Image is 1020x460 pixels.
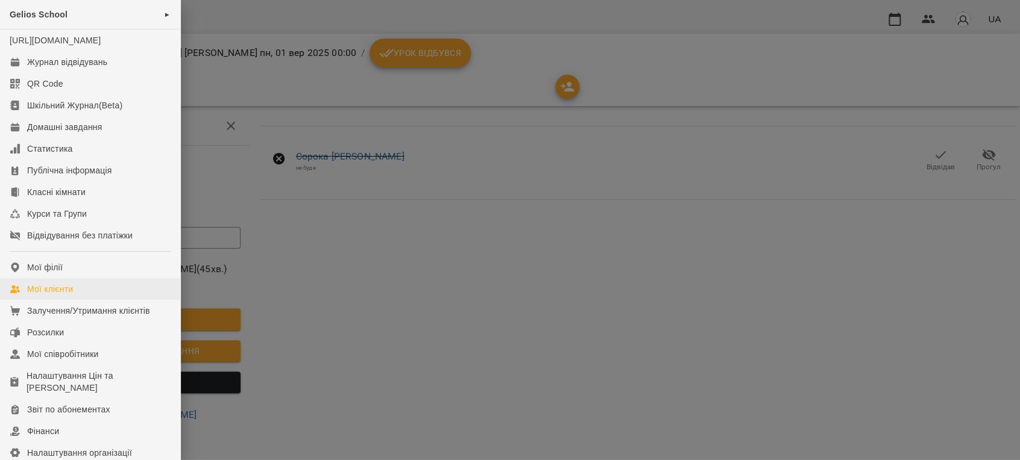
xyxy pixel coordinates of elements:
div: Звіт по абонементах [27,403,110,415]
div: Статистика [27,143,73,155]
div: Мої філії [27,261,63,273]
div: Налаштування Цін та [PERSON_NAME] [27,370,171,394]
div: Курси та Групи [27,208,87,220]
div: Журнал відвідувань [27,56,107,68]
div: Залучення/Утримання клієнтів [27,305,150,317]
a: [URL][DOMAIN_NAME] [10,36,101,45]
span: ► [164,10,171,19]
div: Налаштування організації [27,447,132,459]
div: Мої клієнти [27,283,73,295]
div: QR Code [27,78,63,90]
div: Відвідування без платіжки [27,229,133,241]
div: Розсилки [27,326,64,338]
span: Gelios School [10,10,68,19]
div: Публічна інформація [27,164,112,176]
div: Класні кімнати [27,186,86,198]
div: Мої співробітники [27,348,99,360]
div: Домашні завдання [27,121,102,133]
div: Фінанси [27,425,59,437]
div: Шкільний Журнал(Beta) [27,99,122,111]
